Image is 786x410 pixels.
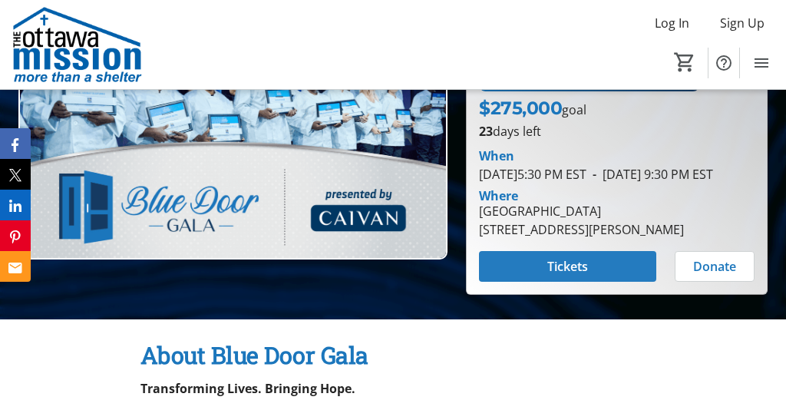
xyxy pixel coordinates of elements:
button: Log In [642,11,702,35]
button: Cart [671,48,698,76]
p: goal [479,94,586,121]
button: Tickets [479,251,656,282]
span: 23 [479,123,493,140]
button: Menu [746,48,777,78]
div: [GEOGRAPHIC_DATA] [479,202,684,220]
div: [STREET_ADDRESS][PERSON_NAME] [479,220,684,239]
span: Log In [655,14,689,32]
img: Campaign CTA Media Photo [18,18,447,260]
p: days left [479,122,755,141]
span: [DATE] 9:30 PM EST [586,166,713,183]
button: Help [708,48,739,78]
div: Where [479,190,518,202]
button: Sign Up [708,11,777,35]
span: - [586,166,603,183]
div: When [479,147,514,165]
button: Donate [675,251,755,282]
span: Donate [693,257,736,276]
strong: Transforming Lives. Bringing Hope. [140,380,355,397]
img: The Ottawa Mission's Logo [9,6,146,83]
span: Sign Up [720,14,765,32]
span: $275,000 [479,97,562,119]
span: Tickets [547,257,588,276]
span: [DATE] 5:30 PM EST [479,166,586,183]
strong: About Blue Door Gala [140,339,368,370]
